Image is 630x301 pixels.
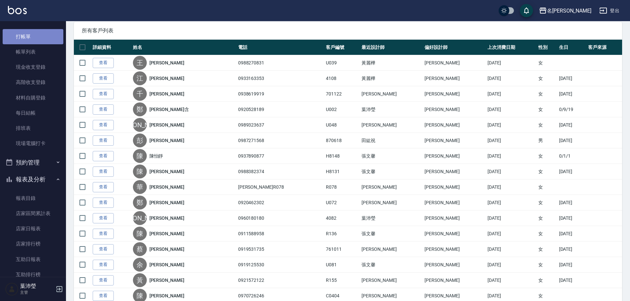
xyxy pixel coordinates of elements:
[3,44,63,59] a: 帳單列表
[3,59,63,75] a: 現金收支登錄
[93,198,114,208] a: 查看
[133,102,147,116] div: 鄭
[486,226,537,242] td: [DATE]
[324,55,360,71] td: U039
[360,273,423,288] td: [PERSON_NAME]
[557,40,586,55] th: 生日
[537,257,557,273] td: 女
[557,195,586,210] td: [DATE]
[557,226,586,242] td: [DATE]
[537,226,557,242] td: 女
[149,199,184,206] a: [PERSON_NAME]
[236,164,324,179] td: 0988382374
[486,273,537,288] td: [DATE]
[236,102,324,117] td: 0920528189
[557,273,586,288] td: [DATE]
[324,273,360,288] td: R155
[133,165,147,178] div: 陳
[537,179,557,195] td: 女
[537,71,557,86] td: 女
[3,90,63,105] a: 材料自購登錄
[149,137,184,144] a: [PERSON_NAME]
[360,179,423,195] td: [PERSON_NAME]
[557,257,586,273] td: [DATE]
[486,117,537,133] td: [DATE]
[3,171,63,188] button: 報表及分析
[236,179,324,195] td: [PERSON_NAME]R078
[423,71,486,86] td: [PERSON_NAME]
[236,273,324,288] td: 0921572122
[423,102,486,117] td: [PERSON_NAME]
[133,87,147,101] div: 千
[537,148,557,164] td: 女
[20,289,54,295] p: 主管
[360,164,423,179] td: 張文馨
[133,211,147,225] div: [PERSON_NAME]
[324,86,360,102] td: 701122
[586,40,622,55] th: 客戶來源
[324,148,360,164] td: H8148
[236,55,324,71] td: 0988270831
[324,117,360,133] td: U048
[93,291,114,301] a: 查看
[236,86,324,102] td: 0938619919
[93,104,114,115] a: 查看
[537,86,557,102] td: 女
[3,267,63,282] a: 互助排行榜
[149,75,184,82] a: [PERSON_NAME]
[20,283,54,289] h5: 葉沛瑩
[93,120,114,130] a: 查看
[149,168,184,175] a: [PERSON_NAME]
[486,55,537,71] td: [DATE]
[423,210,486,226] td: [PERSON_NAME]
[324,40,360,55] th: 客戶編號
[557,148,586,164] td: 0/1/1
[537,195,557,210] td: 女
[537,133,557,148] td: 男
[537,210,557,226] td: 女
[520,4,533,17] button: save
[93,182,114,192] a: 查看
[236,40,324,55] th: 電話
[557,117,586,133] td: [DATE]
[3,29,63,44] a: 打帳單
[93,229,114,239] a: 查看
[149,91,184,97] a: [PERSON_NAME]
[557,242,586,257] td: [DATE]
[423,179,486,195] td: [PERSON_NAME]
[557,210,586,226] td: [DATE]
[133,118,147,132] div: [PERSON_NAME]
[486,148,537,164] td: [DATE]
[557,102,586,117] td: 0/9/19
[82,27,614,34] span: 所有客戶列表
[93,213,114,223] a: 查看
[324,179,360,195] td: R078
[324,195,360,210] td: U072
[149,184,184,190] a: [PERSON_NAME]
[133,273,147,287] div: 黃
[557,133,586,148] td: [DATE]
[324,102,360,117] td: U002
[324,133,360,148] td: 870618
[423,117,486,133] td: [PERSON_NAME]
[133,180,147,194] div: 華
[133,56,147,70] div: 王
[537,55,557,71] td: 女
[149,230,184,237] a: [PERSON_NAME]
[324,210,360,226] td: 4082
[236,210,324,226] td: 0960180180
[423,40,486,55] th: 偏好設計師
[133,71,147,85] div: 江
[91,40,131,55] th: 詳細資料
[93,167,114,177] a: 查看
[557,86,586,102] td: [DATE]
[236,148,324,164] td: 0937890877
[423,55,486,71] td: [PERSON_NAME]
[537,40,557,55] th: 性別
[149,59,184,66] a: [PERSON_NAME]
[360,242,423,257] td: [PERSON_NAME]
[547,7,591,15] div: 名[PERSON_NAME]
[360,102,423,117] td: 葉沛瑩
[423,226,486,242] td: [PERSON_NAME]
[537,164,557,179] td: 女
